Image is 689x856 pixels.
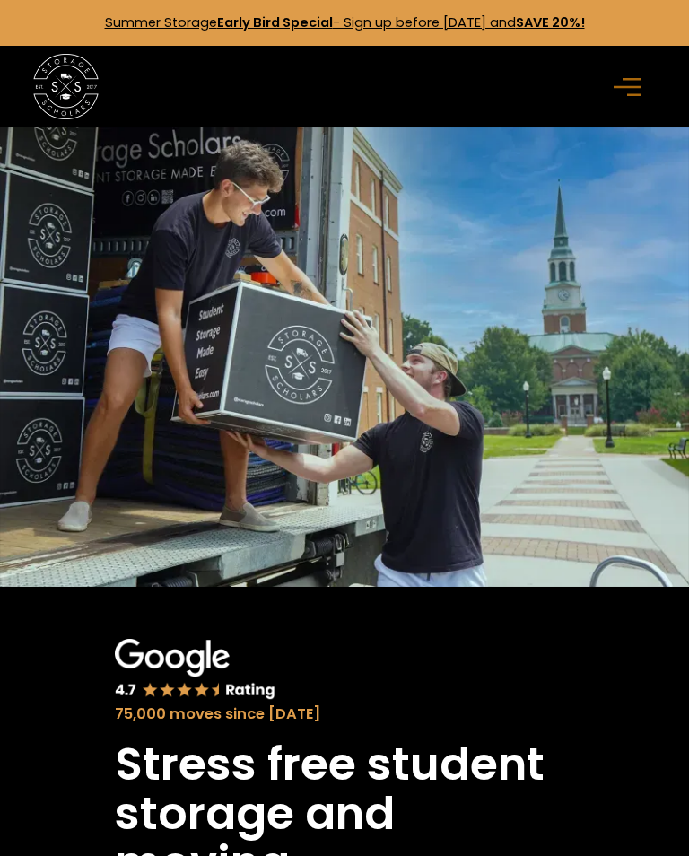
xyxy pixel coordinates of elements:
div: menu [604,61,656,113]
strong: SAVE 20%! [516,13,585,31]
img: Storage Scholars main logo [33,54,99,119]
strong: Early Bird Special [217,13,333,31]
a: Summer StorageEarly Bird Special- Sign up before [DATE] andSAVE 20%! [105,13,585,31]
div: 75,000 moves since [DATE] [115,703,573,726]
img: Google 4.7 star rating [115,639,275,700]
a: home [33,54,99,119]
